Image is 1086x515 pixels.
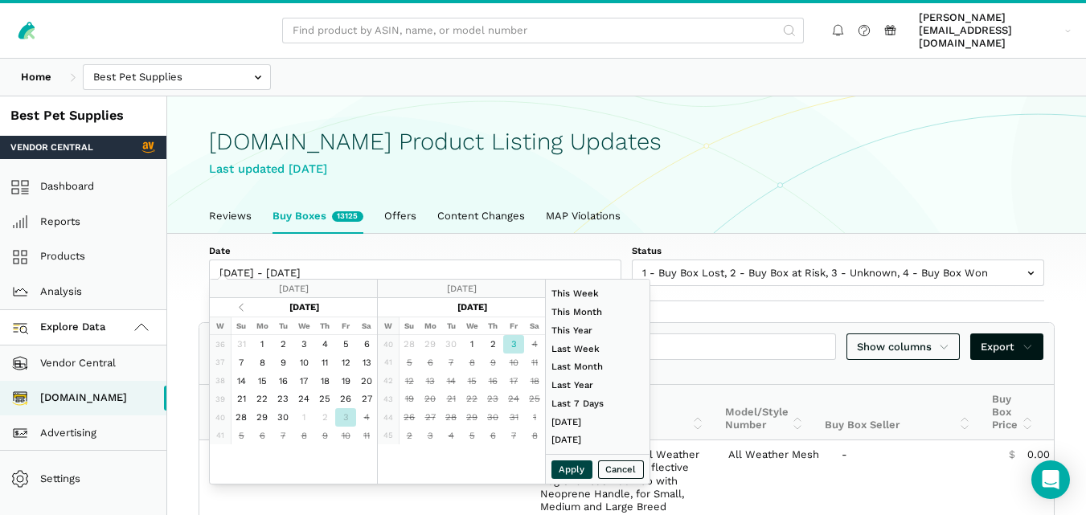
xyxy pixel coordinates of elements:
td: 18 [524,371,545,390]
th: Buy Box Price: activate to sort column ascending [981,385,1044,440]
td: 28 [441,408,461,427]
a: MAP Violations [535,199,631,233]
td: 22 [461,390,482,408]
td: 23 [273,390,293,408]
td: 6 [252,427,273,445]
td: 15 [461,371,482,390]
td: 13 [356,354,377,372]
td: 26 [335,390,356,408]
td: 16 [273,371,293,390]
td: 8 [293,427,314,445]
label: Date [209,244,621,257]
td: 1 [252,335,273,354]
td: 11 [524,354,545,372]
td: 4 [441,427,461,445]
td: 41 [378,354,399,372]
td: 1 [461,335,482,354]
td: 8 [252,354,273,372]
td: 40 [378,335,399,354]
td: 36 [210,335,231,354]
th: W [378,317,399,335]
th: Sa [356,317,377,335]
th: Sa [524,317,545,335]
a: Export [970,333,1043,360]
li: This Month [546,303,650,321]
td: 16 [482,371,503,390]
a: Show columns [846,333,961,360]
td: 20 [356,371,377,390]
td: 2 [482,335,503,354]
td: 30 [482,408,503,427]
div: Showing 1 to 10 of 13,125 buy boxes [199,363,1054,384]
th: W [210,317,231,335]
td: 4 [356,408,377,427]
td: 18 [314,371,335,390]
label: Status [632,244,1044,257]
td: 28 [231,408,252,427]
td: 3 [293,335,314,354]
li: Last Week [546,339,650,358]
td: 39 [210,390,231,408]
td: 9 [314,427,335,445]
td: 23 [482,390,503,408]
span: Vendor Central [10,141,93,153]
td: 6 [482,427,503,445]
div: Last updated [DATE] [209,160,1044,178]
th: Buy Box Seller: activate to sort column ascending [814,385,981,440]
td: 40 [210,408,231,427]
th: Fr [335,317,356,335]
a: Content Changes [427,199,535,233]
li: Last 7 Days [546,394,650,413]
a: Reviews [199,199,262,233]
td: 30 [273,408,293,427]
td: 25 [524,390,545,408]
th: Mo [420,317,441,335]
th: Su [231,317,252,335]
td: 10 [503,354,524,372]
td: 38 [210,371,231,390]
input: Best Pet Supplies [83,64,271,91]
span: Explore Data [16,318,106,337]
td: 42 [378,371,399,390]
span: Export [981,339,1033,355]
td: 29 [420,335,441,354]
th: Tu [273,317,293,335]
th: Tu [441,317,461,335]
td: 3 [335,408,356,427]
td: 45 [378,427,399,445]
td: 31 [231,335,252,354]
th: Date: activate to sort column ascending [199,385,283,440]
td: 3 [420,427,441,445]
td: 7 [441,354,461,372]
a: [PERSON_NAME][EMAIL_ADDRESS][DOMAIN_NAME] [914,9,1076,53]
td: 27 [420,408,441,427]
td: 19 [335,371,356,390]
button: Apply [551,460,593,479]
td: 20 [420,390,441,408]
td: 2 [399,427,420,445]
th: Model/Style Number: activate to sort column ascending [715,385,815,440]
td: 9 [273,354,293,372]
td: 6 [420,354,441,372]
td: 10 [335,427,356,445]
td: 9 [482,354,503,372]
th: We [293,317,314,335]
td: 37 [210,354,231,372]
th: Su [399,317,420,335]
li: Last Month [546,358,650,376]
li: This Week [546,284,650,303]
td: 1 [293,408,314,427]
span: New buy boxes in the last week [332,211,363,222]
div: Best Pet Supplies [10,107,156,125]
td: 24 [293,390,314,408]
td: 5 [335,335,356,354]
td: 5 [461,427,482,445]
button: Cancel [598,460,645,479]
td: 8 [461,354,482,372]
td: 31 [503,408,524,427]
li: Last Year [546,376,650,394]
input: 1 - Buy Box Lost, 2 - Buy Box at Risk, 3 - Unknown, 4 - Buy Box Won [632,260,1044,286]
li: [DATE] [546,412,650,431]
li: [DATE] [546,431,650,449]
td: 10 [293,354,314,372]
